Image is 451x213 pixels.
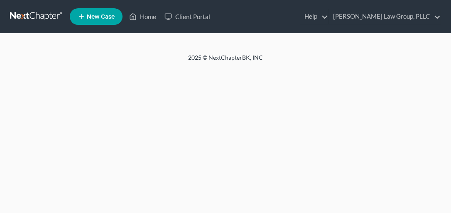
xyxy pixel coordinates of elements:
[300,9,328,24] a: Help
[26,53,425,68] div: 2025 © NextChapterBK, INC
[160,9,214,24] a: Client Portal
[125,9,160,24] a: Home
[329,9,441,24] a: [PERSON_NAME] Law Group, PLLC
[70,8,123,25] new-legal-case-button: New Case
